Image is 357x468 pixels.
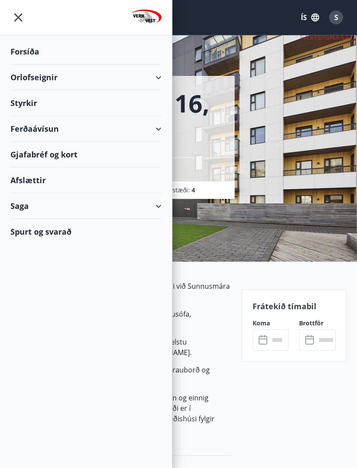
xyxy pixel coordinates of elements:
div: Ferðaávísun [10,116,162,142]
div: Orlofseignir [10,65,162,90]
button: S [326,7,347,28]
div: Gjafabréf og kort [10,142,162,167]
p: Frátekið tímabil [253,301,336,312]
div: Saga [10,193,162,219]
span: Svefnstæði : [156,186,195,195]
span: 4 [192,186,195,194]
div: Forsíða [10,39,162,65]
div: Spurt og svarað [10,219,162,244]
button: ÍS [296,10,324,25]
button: menu [10,10,26,25]
label: Brottför [299,319,336,328]
span: S [334,13,338,22]
label: Koma [253,319,289,328]
img: union_logo [131,10,162,27]
div: Afslættir [10,167,162,193]
div: Styrkir [10,90,162,116]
